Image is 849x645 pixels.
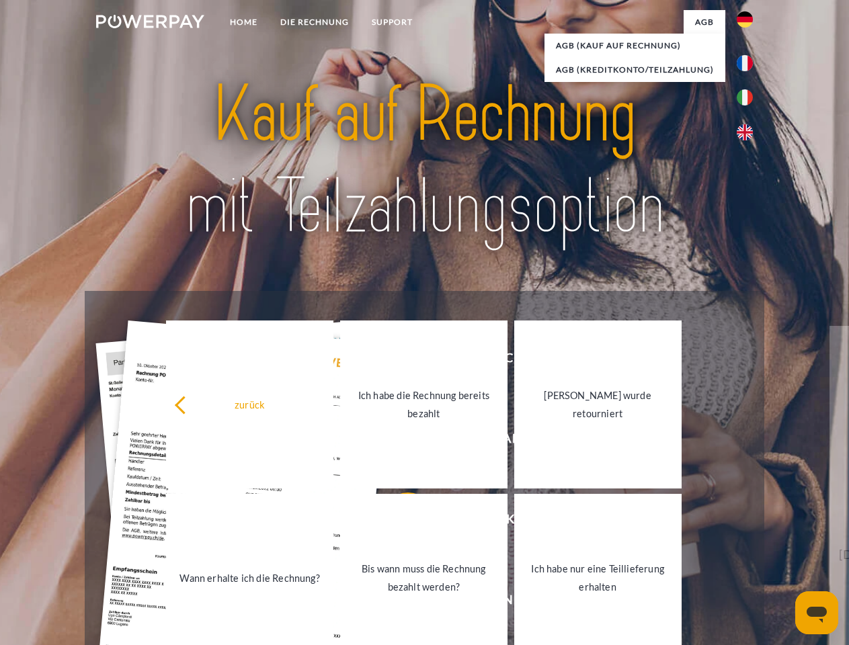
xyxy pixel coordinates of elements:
[360,10,424,34] a: SUPPORT
[348,560,499,596] div: Bis wann muss die Rechnung bezahlt werden?
[128,64,721,257] img: title-powerpay_de.svg
[522,560,674,596] div: Ich habe nur eine Teillieferung erhalten
[684,10,725,34] a: agb
[544,58,725,82] a: AGB (Kreditkonto/Teilzahlung)
[737,124,753,140] img: en
[174,395,325,413] div: zurück
[174,568,325,587] div: Wann erhalte ich die Rechnung?
[522,386,674,423] div: [PERSON_NAME] wurde retourniert
[269,10,360,34] a: DIE RECHNUNG
[218,10,269,34] a: Home
[544,34,725,58] a: AGB (Kauf auf Rechnung)
[348,386,499,423] div: Ich habe die Rechnung bereits bezahlt
[795,591,838,634] iframe: Schaltfläche zum Öffnen des Messaging-Fensters
[737,55,753,71] img: fr
[96,15,204,28] img: logo-powerpay-white.svg
[737,89,753,105] img: it
[737,11,753,28] img: de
